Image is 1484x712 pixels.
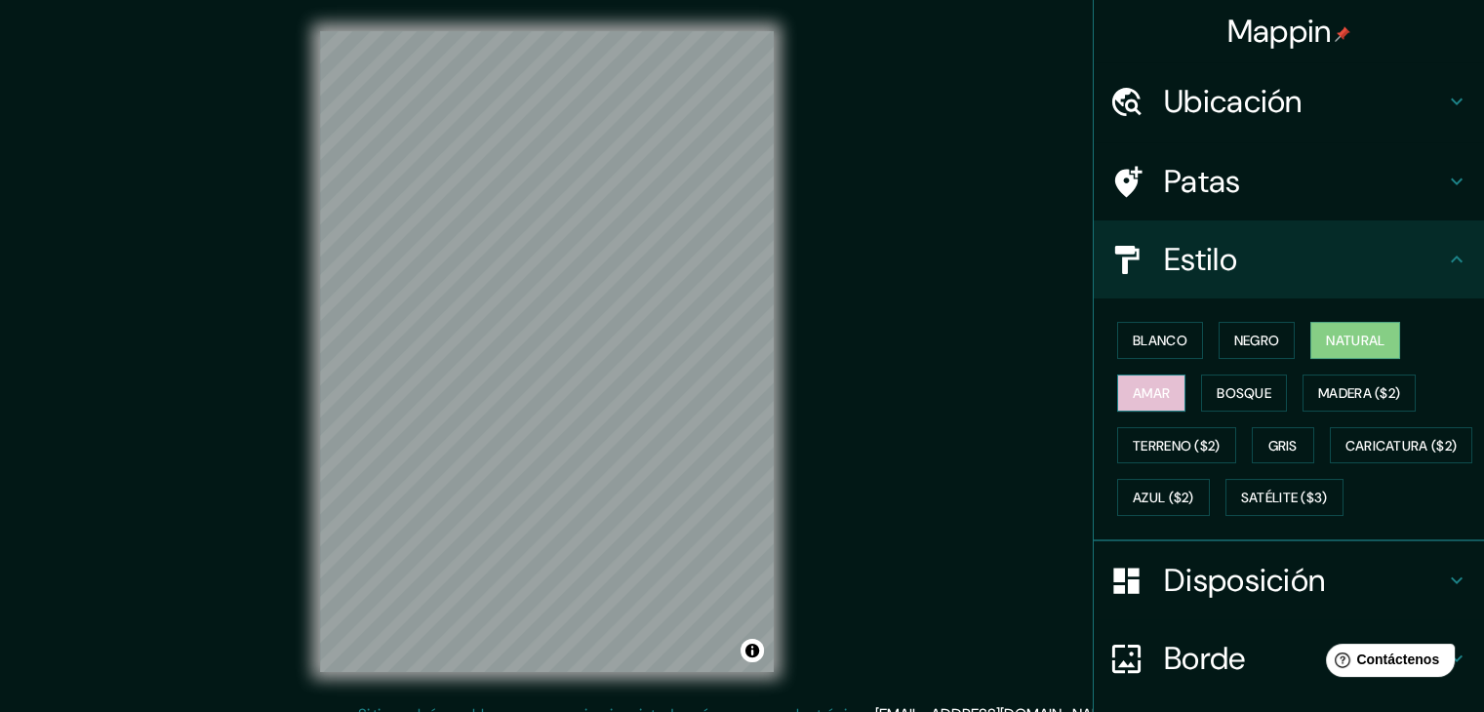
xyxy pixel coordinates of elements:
font: Natural [1326,332,1384,349]
div: Estilo [1094,220,1484,298]
font: Satélite ($3) [1241,490,1328,507]
div: Borde [1094,619,1484,697]
font: Caricatura ($2) [1345,437,1458,455]
button: Caricatura ($2) [1330,427,1473,464]
font: Madera ($2) [1318,384,1400,402]
button: Amar [1117,375,1185,412]
button: Terreno ($2) [1117,427,1236,464]
button: Bosque [1201,375,1287,412]
button: Natural [1310,322,1400,359]
iframe: Lanzador de widgets de ayuda [1310,636,1463,691]
font: Gris [1268,437,1298,455]
font: Estilo [1164,239,1237,280]
font: Disposición [1164,560,1325,601]
font: Amar [1133,384,1170,402]
font: Patas [1164,161,1241,202]
button: Azul ($2) [1117,479,1210,516]
font: Blanco [1133,332,1187,349]
font: Bosque [1217,384,1271,402]
canvas: Mapa [320,31,774,672]
font: Borde [1164,638,1246,679]
button: Activar o desactivar atribución [741,639,764,662]
button: Satélite ($3) [1225,479,1344,516]
button: Gris [1252,427,1314,464]
div: Disposición [1094,541,1484,619]
font: Terreno ($2) [1133,437,1221,455]
font: Negro [1234,332,1280,349]
button: Negro [1219,322,1296,359]
font: Ubicación [1164,81,1303,122]
div: Patas [1094,142,1484,220]
button: Madera ($2) [1303,375,1416,412]
img: pin-icon.png [1335,26,1350,42]
button: Blanco [1117,322,1203,359]
font: Mappin [1227,11,1332,52]
div: Ubicación [1094,62,1484,140]
font: Azul ($2) [1133,490,1194,507]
